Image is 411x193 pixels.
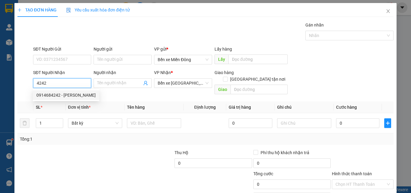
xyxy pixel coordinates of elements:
span: Lấy hàng [215,47,232,51]
span: Tên hàng [127,105,145,110]
div: 0914684242 - ANH VŨ [33,90,99,100]
div: SĐT Người Gửi [33,46,91,52]
span: VP Nhận [154,70,171,75]
input: VD: Bàn, Ghế [127,118,181,128]
label: Hình thức thanh toán [332,171,372,176]
span: [GEOGRAPHIC_DATA] tận nơi [228,76,288,82]
span: Bất kỳ [72,119,119,128]
span: Định lượng [194,105,215,110]
span: Giá trị hàng [229,105,251,110]
div: SĐT Người Nhận [33,69,91,76]
span: Yêu cầu xuất hóa đơn điện tử [66,8,130,12]
button: delete [20,118,29,128]
span: close [386,9,391,14]
div: VP gửi [154,46,212,52]
div: Người gửi [94,46,152,52]
li: Rạng Đông Buslines [3,3,87,26]
span: Đơn vị tính [68,105,91,110]
span: Thu Hộ [175,150,188,155]
span: Giao [215,85,230,94]
li: VP Bến xe [GEOGRAPHIC_DATA] [42,33,80,52]
span: Bến xe Miền Đông [158,55,209,64]
img: icon [66,8,71,13]
input: Dọc đường [228,54,288,64]
li: VP Bến xe Miền Đông [3,33,42,46]
input: Dọc đường [230,85,288,94]
th: Ghi chú [275,101,334,113]
span: Phí thu hộ khách nhận trả [258,149,312,156]
button: Close [380,3,397,20]
span: TẠO ĐƠN HÀNG [17,8,57,12]
label: Gán nhãn [305,23,324,27]
span: Giao hàng [215,70,234,75]
span: Bến xe Quảng Ngãi [158,79,209,88]
span: plus [385,121,391,126]
input: 0 [229,118,272,128]
div: 0914684242 - [PERSON_NAME] [36,92,96,98]
div: Tổng: 1 [20,136,159,142]
button: plus [384,118,391,128]
input: Ghi Chú [277,118,331,128]
span: Tổng cước [253,171,273,176]
span: plus [17,8,22,12]
div: Người nhận [94,69,152,76]
span: user-add [143,81,148,86]
span: SL [36,105,41,110]
span: Cước hàng [336,105,357,110]
span: Lấy [215,54,228,64]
